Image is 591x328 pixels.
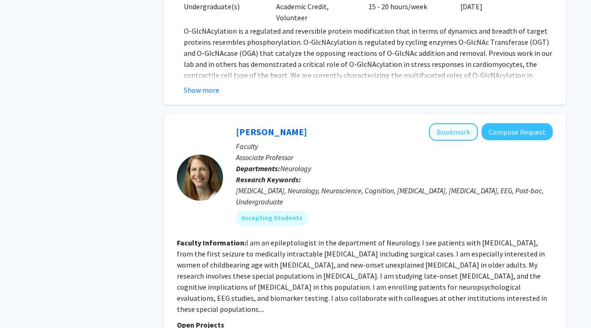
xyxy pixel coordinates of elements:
button: Add Emily Johnson to Bookmarks [429,123,478,141]
b: Research Keywords: [236,175,301,184]
p: Faculty [236,141,553,152]
button: Show more [184,84,219,95]
fg-read-more: I am an epileptologist in the department of Neurology. I see patients with [MEDICAL_DATA], from t... [177,238,547,314]
p: O-GlcNAcylation is a regulated and reversible protein modification that in terms of dynamics and ... [184,25,553,114]
p: Associate Professor [236,152,553,163]
b: Departments: [236,164,280,173]
a: [PERSON_NAME] [236,126,307,137]
div: [MEDICAL_DATA], Neurology, Neuroscience, Cognition, [MEDICAL_DATA], [MEDICAL_DATA], EEG, Post-bac... [236,185,553,207]
span: Neurology [280,164,311,173]
b: Faculty Information: [177,238,246,247]
div: Undergraduate(s) [184,1,262,12]
button: Compose Request to Emily Johnson [482,123,553,140]
iframe: Chat [7,286,39,321]
mat-chip: Accepting Students [236,211,308,226]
